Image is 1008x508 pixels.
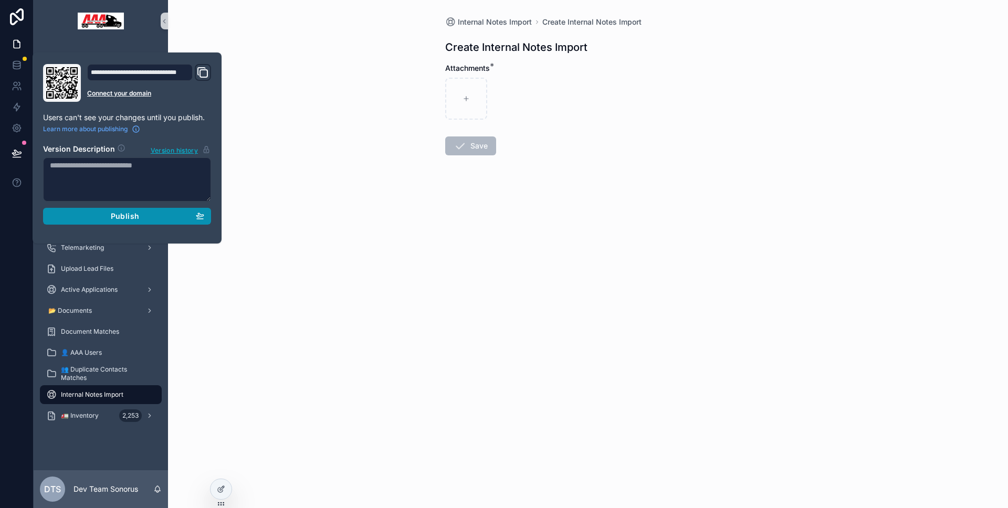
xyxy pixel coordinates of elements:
a: Home [40,49,162,68]
a: 👤 AAA Users [40,343,162,362]
a: Telemarketing [40,238,162,257]
button: Version history [150,144,211,155]
a: Internal Notes Import [445,17,532,27]
a: Active Applications [40,280,162,299]
a: Learn more about publishing [43,125,140,133]
span: Publish [111,211,139,221]
span: Document Matches [61,327,119,336]
span: Active Applications [61,285,118,294]
span: Attachments [445,63,490,72]
span: Learn more about publishing [43,125,128,133]
button: Publish [43,208,211,225]
span: Internal Notes Import [458,17,532,27]
img: App logo [78,13,124,29]
span: Internal Notes Import [61,390,123,399]
span: 📂 Documents [48,306,92,315]
h1: Create Internal Notes Import [445,40,587,55]
span: 👤 AAA Users [61,348,102,357]
a: Internal Notes Import [40,385,162,404]
a: Create Internal Notes Import [542,17,642,27]
p: Dev Team Sonorus [73,484,138,494]
a: 🚛 Inventory2,253 [40,406,162,425]
a: Connect your domain [87,89,211,98]
span: DTS [44,483,61,495]
a: Upload Lead Files [40,259,162,278]
span: Upload Lead Files [61,264,113,273]
span: 👥 Duplicate Contacts Matches [61,365,151,382]
div: scrollable content [34,42,168,439]
span: 🚛 Inventory [61,411,99,420]
span: Telemarketing [61,244,104,252]
a: 👥 Duplicate Contacts Matches [40,364,162,383]
h2: Version Description [43,144,115,155]
span: Version history [151,144,198,155]
a: 📂 Documents [40,301,162,320]
div: 2,253 [119,409,142,422]
a: Document Matches [40,322,162,341]
div: Domain and Custom Link [87,64,211,102]
p: Users can't see your changes until you publish. [43,112,211,123]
